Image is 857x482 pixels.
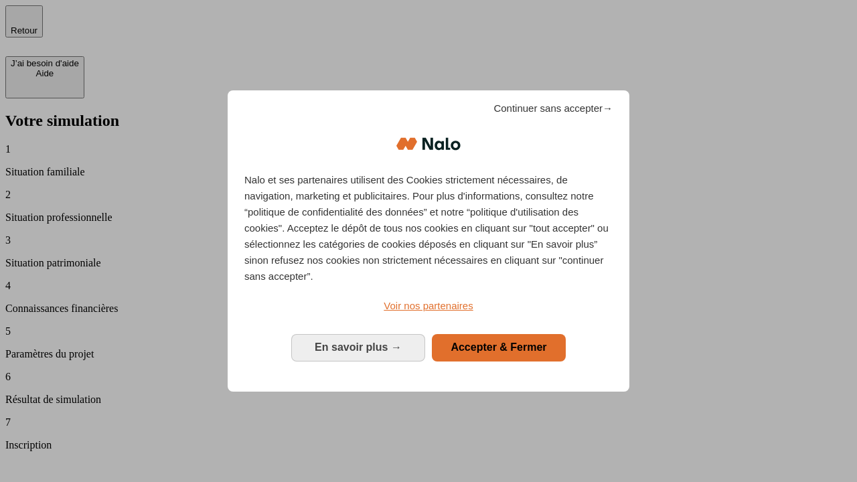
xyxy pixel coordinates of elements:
span: Continuer sans accepter→ [493,100,613,116]
a: Voir nos partenaires [244,298,613,314]
span: Accepter & Fermer [451,341,546,353]
div: Bienvenue chez Nalo Gestion du consentement [228,90,629,391]
img: Logo [396,124,461,164]
button: En savoir plus: Configurer vos consentements [291,334,425,361]
button: Accepter & Fermer: Accepter notre traitement des données et fermer [432,334,566,361]
p: Nalo et ses partenaires utilisent des Cookies strictement nécessaires, de navigation, marketing e... [244,172,613,285]
span: Voir nos partenaires [384,300,473,311]
span: En savoir plus → [315,341,402,353]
